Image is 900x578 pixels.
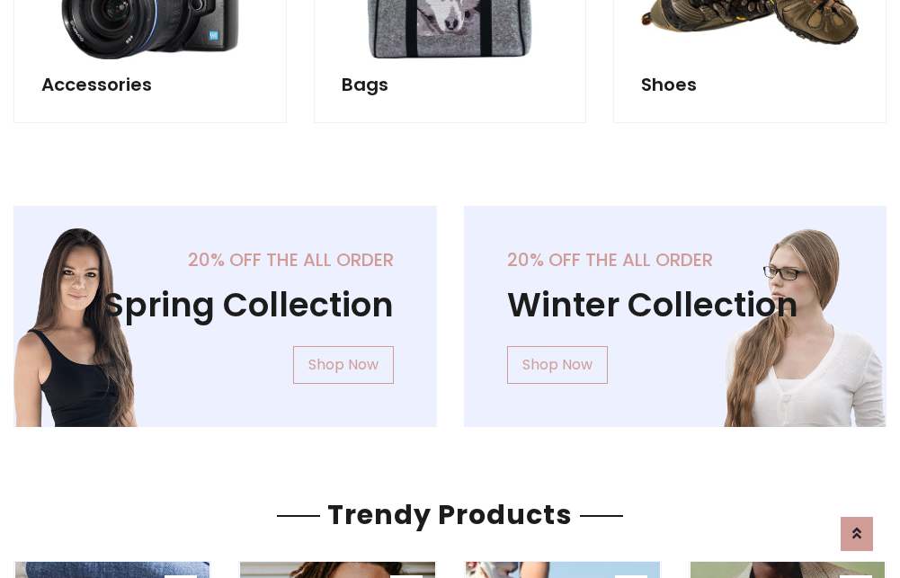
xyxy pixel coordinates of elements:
h5: Bags [342,74,559,95]
h5: Shoes [641,74,859,95]
h5: Accessories [41,74,259,95]
span: Trendy Products [320,495,580,534]
a: Shop Now [293,346,394,384]
a: Shop Now [507,346,608,384]
h5: 20% off the all order [57,249,394,271]
h1: Spring Collection [57,285,394,325]
h1: Winter Collection [507,285,844,325]
h5: 20% off the all order [507,249,844,271]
